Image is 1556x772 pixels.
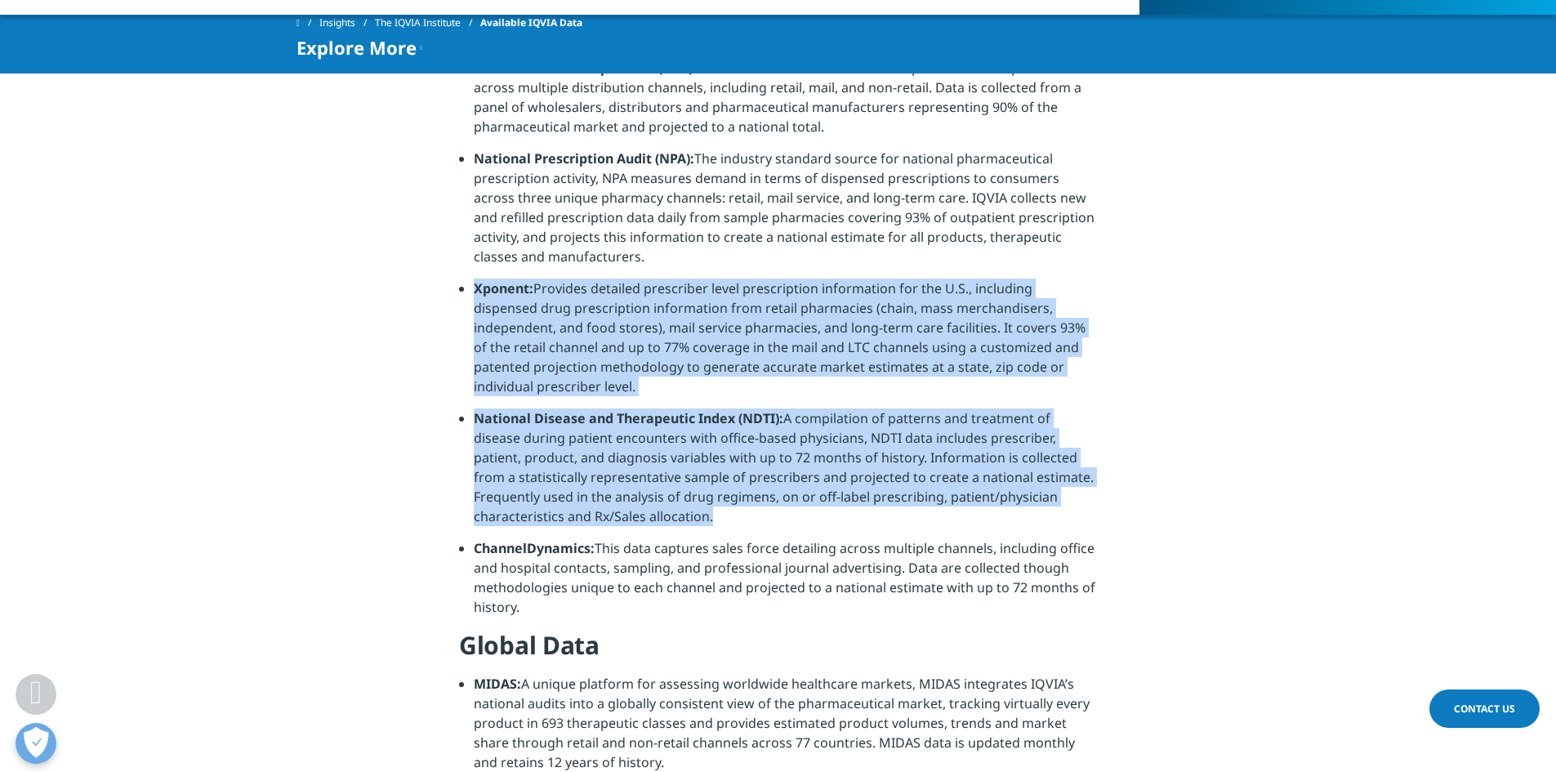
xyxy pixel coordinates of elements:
[1429,689,1540,728] a: Contact Us
[375,8,480,38] a: The IQVIA Institute
[296,38,417,57] span: Explore More
[1454,702,1515,716] span: Contact Us
[474,58,1097,149] li: Measures dollar and unit sales for pharmaceutical products across multiple distribution channels,...
[474,149,694,167] strong: National Prescription Audit (NPA):
[474,409,783,427] strong: National Disease and Therapeutic Index (NDTI):
[474,538,1097,629] li: This data captures sales force detailing across multiple channels, including office and hospital ...
[16,723,56,764] button: Open Preferences
[474,279,533,297] strong: Xponent:
[480,8,582,38] span: Available IQVIA Data
[459,629,1097,674] h4: Global Data
[474,539,595,557] strong: ChannelDynamics:
[474,279,1097,408] li: Provides detailed prescriber level prescription information for the U.S., including dispensed dru...
[319,8,375,38] a: Insights
[474,149,1097,279] li: The industry standard source for national pharmaceutical prescription activity, NPA measures dema...
[474,408,1097,538] li: A compilation of patterns and treatment of disease during patient encounters with office-based ph...
[474,675,521,693] strong: MIDAS:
